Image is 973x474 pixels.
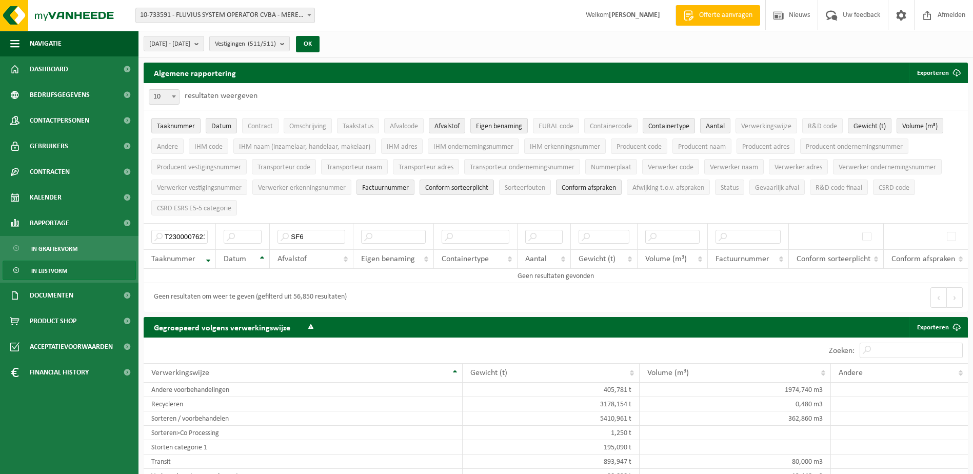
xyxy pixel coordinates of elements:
[800,139,908,154] button: Producent ondernemingsnummerProducent ondernemingsnummer: Activate to sort
[556,180,622,195] button: Conform afspraken : Activate to sort
[463,426,640,440] td: 1,250 t
[797,255,870,263] span: Conform sorteerplicht
[470,369,507,377] span: Gewicht (t)
[706,123,725,130] span: Aantal
[909,63,967,83] button: Exporteren
[157,123,195,130] span: Taaknummer
[632,184,704,192] span: Afwijking t.o.v. afspraken
[609,11,660,19] strong: [PERSON_NAME]
[151,139,184,154] button: AndereAndere: Activate to sort
[151,255,195,263] span: Taaknummer
[533,118,579,133] button: EURAL codeEURAL code: Activate to sort
[30,210,69,236] span: Rapportage
[505,184,545,192] span: Sorteerfouten
[736,118,797,133] button: VerwerkingswijzeVerwerkingswijze: Activate to sort
[464,159,580,174] button: Transporteur ondernemingsnummerTransporteur ondernemingsnummer : Activate to sort
[289,123,326,130] span: Omschrijving
[144,63,246,83] h2: Algemene rapportering
[3,261,136,280] a: In lijstvorm
[144,317,301,337] h2: Gegroepeerd volgens verwerkingswijze
[30,56,68,82] span: Dashboard
[327,164,382,171] span: Transporteur naam
[463,440,640,455] td: 195,090 t
[470,118,528,133] button: Eigen benamingEigen benaming: Activate to sort
[947,287,963,308] button: Next
[144,426,463,440] td: Sorteren>Co Processing
[136,8,314,23] span: 10-733591 - FLUVIUS SYSTEM OPERATOR CVBA - MERELBEKE-MELLE
[697,10,755,21] span: Offerte aanvragen
[627,180,710,195] button: Afwijking t.o.v. afsprakenAfwijking t.o.v. afspraken: Activate to sort
[499,180,551,195] button: SorteerfoutenSorteerfouten: Activate to sort
[891,255,955,263] span: Conform afspraken
[704,159,764,174] button: Verwerker naamVerwerker naam: Activate to sort
[848,118,891,133] button: Gewicht (t)Gewicht (t): Activate to sort
[909,317,967,338] a: Exporteren
[5,451,171,474] iframe: chat widget
[678,143,726,151] span: Producent naam
[30,308,76,334] span: Product Shop
[362,184,409,192] span: Factuurnummer
[700,118,730,133] button: AantalAantal: Activate to sort
[248,123,273,130] span: Contract
[151,200,237,215] button: CSRD ESRS E5-5 categorieCSRD ESRS E5-5 categorie: Activate to sort
[769,159,828,174] button: Verwerker adresVerwerker adres: Activate to sort
[384,118,424,133] button: AfvalcodeAfvalcode: Activate to sort
[749,180,805,195] button: Gevaarlijk afval : Activate to sort
[590,123,632,130] span: Containercode
[645,255,687,263] span: Volume (m³)
[149,288,347,307] div: Geen resultaten om weer te geven (gefilterd uit 56,850 resultaten)
[321,159,388,174] button: Transporteur naamTransporteur naam: Activate to sort
[399,164,453,171] span: Transporteur adres
[463,383,640,397] td: 405,781 t
[579,255,615,263] span: Gewicht (t)
[463,397,640,411] td: 3178,154 t
[144,455,463,469] td: Transit
[647,369,689,377] span: Volume (m³)
[206,118,237,133] button: DatumDatum: Activate to sort
[258,184,346,192] span: Verwerker erkenningsnummer
[640,397,831,411] td: 0,480 m3
[185,92,257,100] label: resultaten weergeven
[239,143,370,151] span: IHM naam (inzamelaar, handelaar, makelaar)
[215,36,276,52] span: Vestigingen
[839,369,863,377] span: Andere
[149,36,190,52] span: [DATE] - [DATE]
[428,139,519,154] button: IHM ondernemingsnummerIHM ondernemingsnummer: Activate to sort
[296,36,320,52] button: OK
[30,283,73,308] span: Documenten
[806,143,903,151] span: Producent ondernemingsnummer
[584,118,638,133] button: ContainercodeContainercode: Activate to sort
[144,269,968,283] td: Geen resultaten gevonden
[242,118,279,133] button: ContractContract: Activate to sort
[361,255,415,263] span: Eigen benaming
[810,180,868,195] button: R&D code finaalR&amp;D code finaal: Activate to sort
[387,143,417,151] span: IHM adres
[224,255,246,263] span: Datum
[151,180,247,195] button: Verwerker vestigingsnummerVerwerker vestigingsnummer: Activate to sort
[151,369,209,377] span: Verwerkingswijze
[476,123,522,130] span: Eigen benaming
[31,239,77,259] span: In grafiekvorm
[930,287,947,308] button: Previous
[149,89,180,105] span: 10
[277,255,307,263] span: Afvalstof
[816,184,862,192] span: R&D code finaal
[157,205,231,212] span: CSRD ESRS E5-5 categorie
[470,164,574,171] span: Transporteur ondernemingsnummer
[873,180,915,195] button: CSRD codeCSRD code: Activate to sort
[530,143,600,151] span: IHM erkenningsnummer
[233,139,376,154] button: IHM naam (inzamelaar, handelaar, makelaar)IHM naam (inzamelaar, handelaar, makelaar): Activate to...
[381,139,423,154] button: IHM adresIHM adres: Activate to sort
[31,261,67,281] span: In lijstvorm
[463,455,640,469] td: 893,947 t
[672,139,731,154] button: Producent naamProducent naam: Activate to sort
[591,164,631,171] span: Nummerplaat
[775,164,822,171] span: Verwerker adres
[611,139,667,154] button: Producent codeProducent code: Activate to sort
[715,180,744,195] button: StatusStatus: Activate to sort
[802,118,843,133] button: R&D codeR&amp;D code: Activate to sort
[144,36,204,51] button: [DATE] - [DATE]
[30,108,89,133] span: Contactpersonen
[463,411,640,426] td: 5410,961 t
[356,180,414,195] button: FactuurnummerFactuurnummer: Activate to sort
